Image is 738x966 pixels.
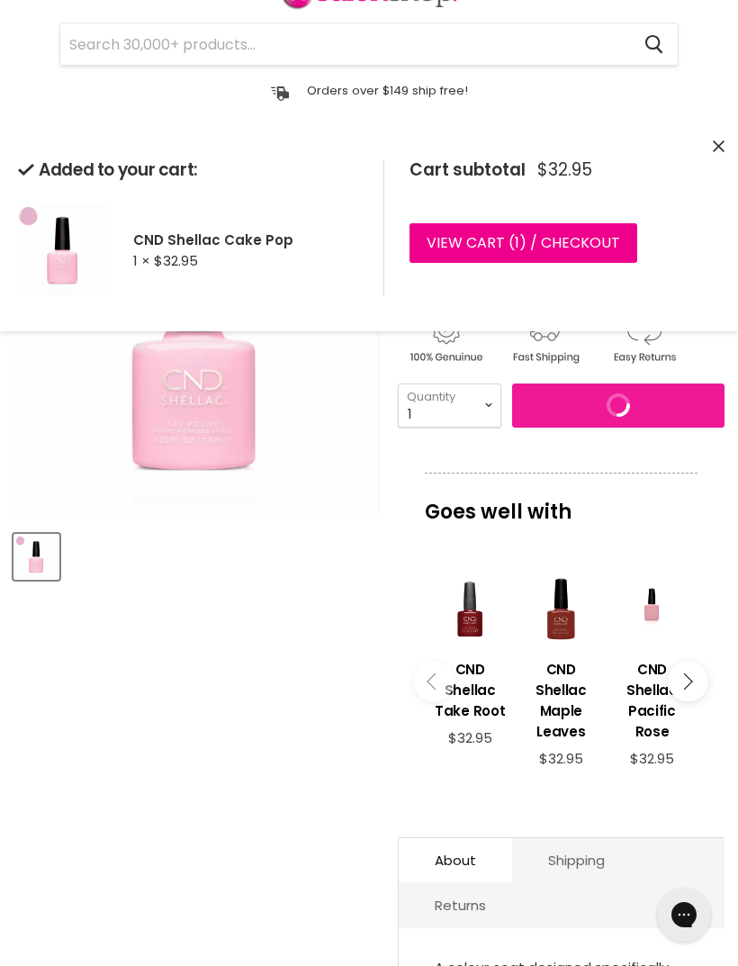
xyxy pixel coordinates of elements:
[398,311,493,366] img: genuine.gif
[11,528,382,580] div: Product thumbnails
[60,23,630,65] input: Search
[409,223,637,263] a: View cart (1) / Checkout
[15,536,58,578] img: CND Shellac Cake Pop
[18,205,108,296] img: CND Shellac Cake Pop
[18,160,355,180] h2: Added to your cart:
[616,659,688,742] h3: CND Shellac Pacific Rose
[515,232,519,253] span: 1
[497,311,592,366] img: shipping.gif
[539,749,583,768] span: $32.95
[409,158,526,182] span: Cart subtotal
[448,728,492,747] span: $32.95
[13,534,59,580] button: CND Shellac Cake Pop
[525,659,598,742] h3: CND Shellac Maple Leaves
[630,23,678,65] button: Search
[648,881,720,948] iframe: Gorgias live chat messenger
[398,384,501,428] select: Quantity
[154,251,198,270] span: $32.95
[59,23,679,66] form: Product
[713,138,724,157] button: Close
[512,838,641,882] a: Shipping
[13,149,380,516] div: CND Shellac Cake Pop image. Click or Scroll to Zoom.
[307,83,468,98] p: Orders over $149 ship free!
[537,160,592,180] span: $32.95
[630,749,674,768] span: $32.95
[596,311,691,366] img: returns.gif
[425,473,697,532] p: Goes well with
[434,646,507,730] a: View product:CND Shellac Take Root
[133,231,355,249] h2: CND Shellac Cake Pop
[399,838,512,882] a: About
[399,883,522,927] a: Returns
[133,251,150,270] span: 1 ×
[525,646,598,751] a: View product:CND Shellac Maple Leaves
[616,646,688,751] a: View product:CND Shellac Pacific Rose
[434,659,507,721] h3: CND Shellac Take Root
